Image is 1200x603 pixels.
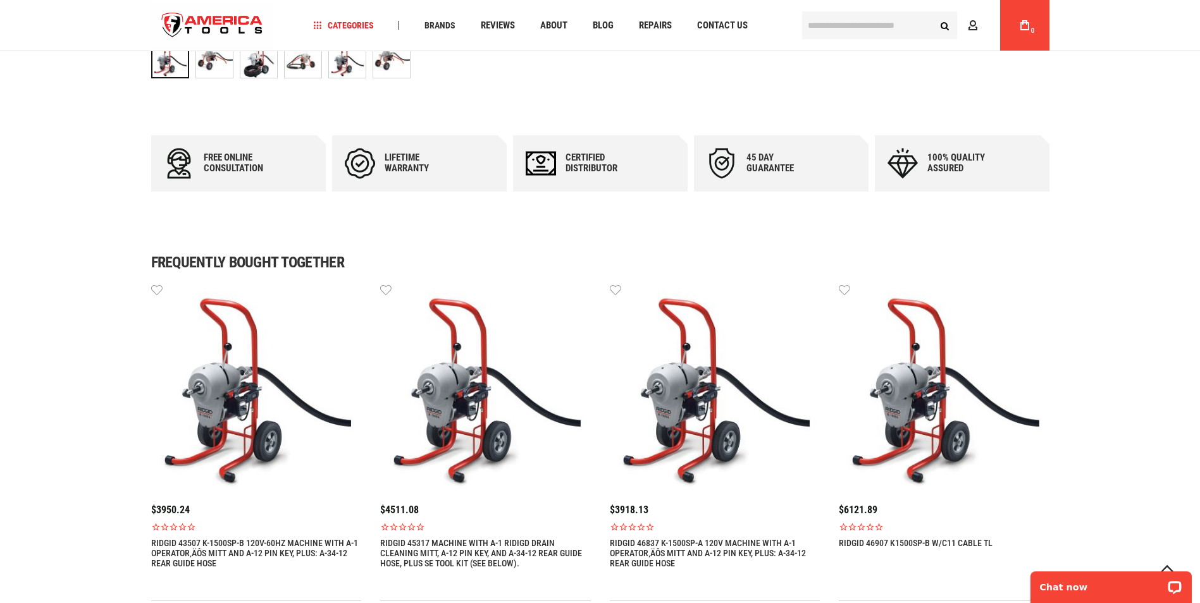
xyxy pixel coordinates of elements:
span: Rated 0.0 out of 5 stars 0 reviews [839,522,1049,532]
a: RIDGID 46837 K-1500SP-A 120V Machine with A-1 Operator‚Äôs Mitt and A-12 Pin Key, Plus: A-34-12 R... [610,538,820,568]
iframe: LiveChat chat widget [1022,563,1200,603]
a: Brands [419,17,461,34]
div: 100% quality assured [927,152,1003,174]
img: RIDGID 46902 K1500SP-A W/C11 CABLE TL [196,41,233,78]
span: Brands [424,21,455,30]
span: Reviews [481,21,515,30]
img: RIDGID 46902 K1500SP-A W/C11 CABLE TL [373,41,410,78]
a: store logo [151,2,274,49]
span: Contact Us [697,21,748,30]
a: Blog [587,17,619,34]
div: Free online consultation [204,152,280,174]
div: RIDGID 46902 K1500SP-A W/C11 CABLE TL [195,34,240,85]
span: $3918.13 [610,504,648,516]
a: Categories [307,17,380,34]
span: 0 [1031,27,1035,34]
a: About [535,17,573,34]
img: America Tools [151,2,274,49]
div: Lifetime warranty [385,152,461,174]
span: Repairs [639,21,672,30]
span: Categories [313,21,374,30]
div: Certified Distributor [566,152,641,174]
span: $3950.24 [151,504,190,516]
span: $6121.89 [839,504,877,516]
h1: Frequently bought together [151,255,1049,270]
span: Rated 0.0 out of 5 stars 0 reviews [380,522,591,532]
img: RIDGID 46902 K1500SP-A W/C11 CABLE TL [285,41,321,78]
div: 45 day Guarantee [746,152,822,174]
a: RIDGID 43507 K-1500SP-B 120V-60Hz Machine with A-1 Operator‚Äôs Mitt and A-12 Pin Key, Plus: A-34... [151,538,362,568]
div: RIDGID 46902 K1500SP-A W/C11 CABLE TL [240,34,284,85]
div: RIDGID 46902 K1500SP-A W/C11 CABLE TL [328,34,373,85]
span: Rated 0.0 out of 5 stars 0 reviews [151,522,362,532]
div: RIDGID 46902 K1500SP-A W/C11 CABLE TL [284,34,328,85]
a: Repairs [633,17,677,34]
span: $4511.08 [380,504,419,516]
a: RIDGID 46907 K1500SP-B W/C11 CABLE TL [839,538,993,548]
img: RIDGID 46902 K1500SP-A W/C11 CABLE TL [240,41,277,78]
a: Contact Us [691,17,753,34]
div: RIDGID 46902 K1500SP-A W/C11 CABLE TL [373,34,411,85]
button: Search [933,13,957,37]
span: About [540,21,567,30]
span: Blog [593,21,614,30]
img: RIDGID 46902 K1500SP-A W/C11 CABLE TL [329,41,366,78]
a: Reviews [475,17,521,34]
a: RIDGID 45317 MACHINE WITH A-1 RIDIGD DRAIN CLEANING MITT, A-12 PIN KEY, AND A-34-12 REAR GUIDE HO... [380,538,591,568]
span: Rated 0.0 out of 5 stars 0 reviews [610,522,820,532]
